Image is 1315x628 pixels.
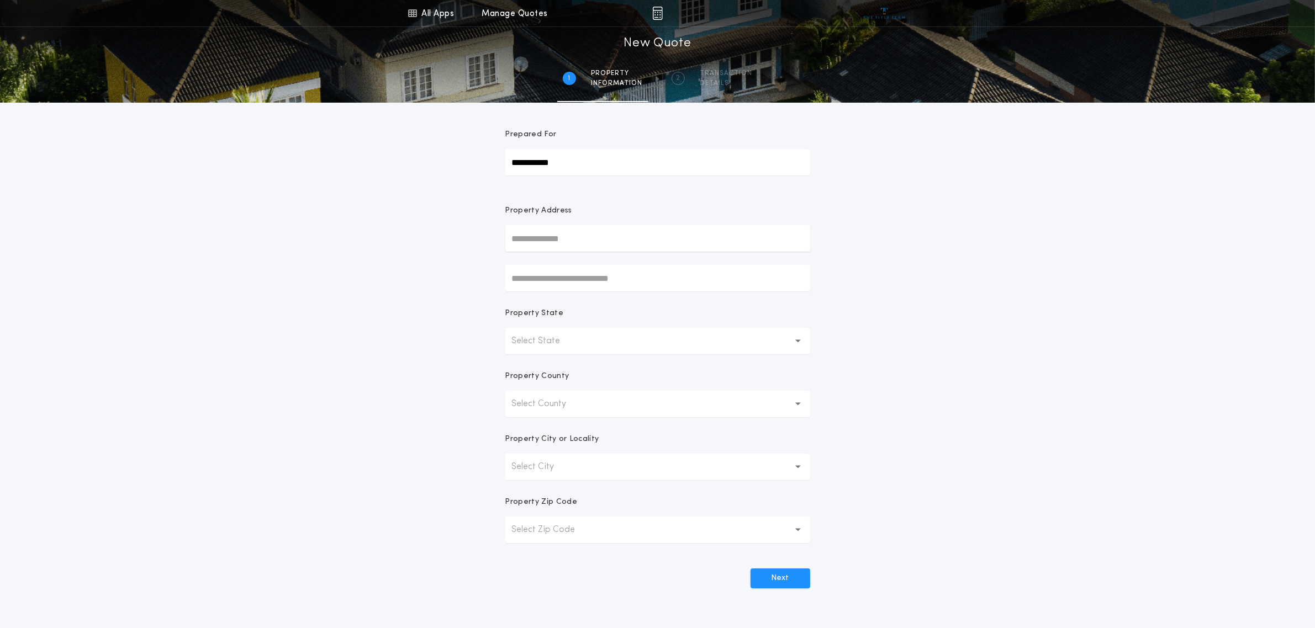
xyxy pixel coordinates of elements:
span: details [700,79,753,88]
button: Select Zip Code [505,517,810,543]
span: Transaction [700,69,753,78]
img: vs-icon [864,8,905,19]
h1: New Quote [624,35,691,52]
h2: 1 [568,74,571,83]
p: Select State [512,334,578,348]
span: Property [592,69,643,78]
p: Property Zip Code [505,497,577,508]
h2: 2 [676,74,680,83]
p: Property State [505,308,563,319]
p: Select Zip Code [512,523,593,536]
p: Select City [512,460,572,473]
span: information [592,79,643,88]
p: Select County [512,397,584,411]
button: Select County [505,391,810,417]
input: Prepared For [505,149,810,175]
button: Select City [505,454,810,480]
img: img [652,7,663,20]
p: Property Address [505,205,810,216]
button: Select State [505,328,810,354]
p: Property County [505,371,569,382]
p: Prepared For [505,129,557,140]
button: Next [751,568,810,588]
p: Property City or Locality [505,434,599,445]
